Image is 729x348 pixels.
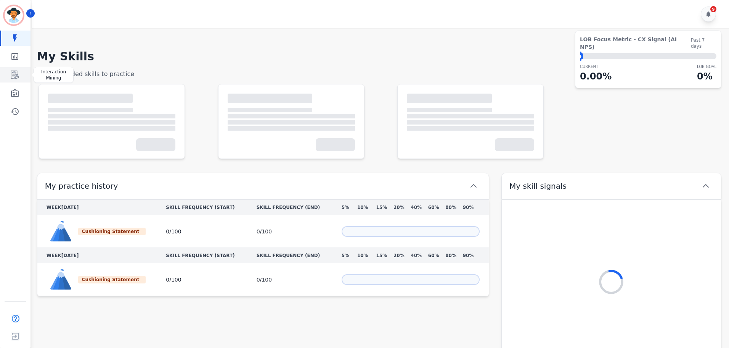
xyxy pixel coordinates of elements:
div: 9 [710,6,716,12]
span: 0 / 100 [166,228,181,235]
th: SKILL FREQUENCY (END) [247,248,332,264]
button: My skill signals chevron up [501,173,721,199]
span: My skill signals [509,181,567,191]
th: WEEK [DATE] [37,248,157,264]
span: 0 / 100 [257,228,272,235]
img: Bordered avatar [5,6,23,24]
div: ⬤ [580,53,583,59]
span: 0 / 100 [257,277,272,283]
p: 0 % [697,70,716,83]
h1: My Skills [37,50,721,63]
svg: chevron up [701,181,710,191]
th: WEEK [DATE] [37,200,157,215]
p: LOB Goal [697,64,716,70]
span: LOB Focus Metric - CX Signal (AI NPS) [580,36,691,51]
p: CURRENT [580,64,612,70]
svg: chevron up [469,181,478,191]
span: Recommended skills to practice [37,70,134,78]
button: My practice history chevron up [37,173,489,199]
th: SKILL FREQUENCY (END) [247,200,332,215]
th: SKILL FREQUENCY (START) [157,200,247,215]
th: 5% 10% 15% 20% 40% 60% 80% 90% [332,200,489,215]
th: SKILL FREQUENCY (START) [157,248,247,264]
th: 5% 10% 15% 20% 40% 60% 80% 90% [332,248,489,264]
div: Cushioning Statement [78,276,146,283]
p: 0.00 % [580,70,612,83]
div: Cushioning Statement [78,228,146,235]
span: 0 / 100 [166,277,181,283]
span: My practice history [45,181,118,191]
span: Past 7 days [691,37,716,49]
